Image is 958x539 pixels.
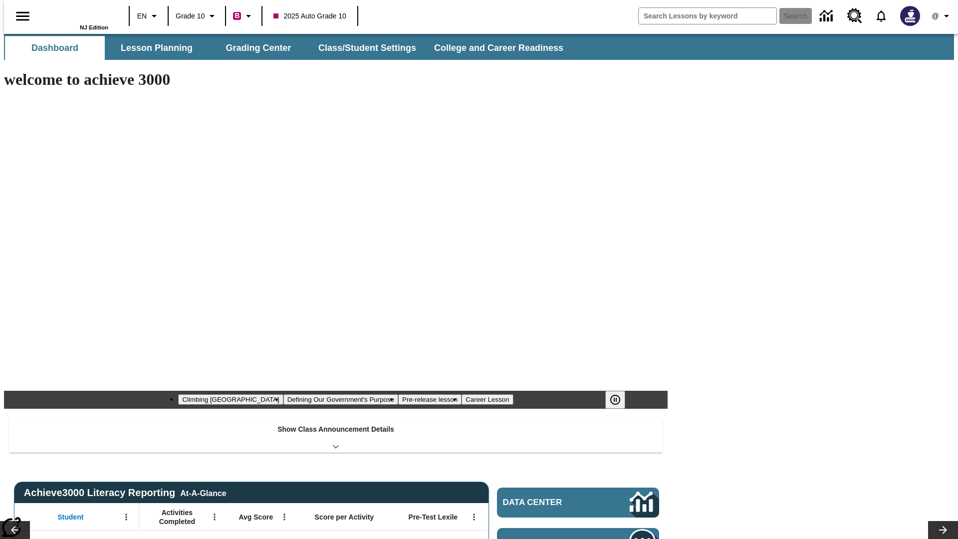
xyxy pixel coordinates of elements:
[209,36,308,60] button: Grading Center
[310,36,424,60] button: Class/Student Settings
[894,3,926,29] button: Select a new avatar
[605,391,625,409] button: Pause
[172,7,222,25] button: Grade: Grade 10, Select a grade
[5,36,105,60] button: Dashboard
[180,487,226,498] div: At-A-Glance
[932,11,939,21] span: @
[605,391,635,409] div: Pause
[137,11,147,21] span: EN
[8,1,37,31] button: Open side menu
[9,418,663,453] div: Show Class Announcement Details
[426,36,571,60] button: College and Career Readiness
[315,513,374,522] span: Score per Activity
[107,36,207,60] button: Lesson Planning
[273,11,346,21] span: 2025 Auto Grade 10
[80,24,108,30] span: NJ Edition
[178,394,283,405] button: Slide 1 Climbing Mount Tai
[900,6,920,26] img: Avatar
[467,510,481,525] button: Open Menu
[503,498,596,508] span: Data Center
[409,513,458,522] span: Pre-Test Lexile
[57,513,83,522] span: Student
[926,7,958,25] button: Profile/Settings
[928,521,958,539] button: Lesson carousel, Next
[639,8,776,24] input: search field
[229,7,258,25] button: Boost Class color is violet red. Change class color
[24,487,227,499] span: Achieve3000 Literacy Reporting
[43,3,108,30] div: Home
[283,394,398,405] button: Slide 2 Defining Our Government's Purpose
[4,36,572,60] div: SubNavbar
[497,488,659,518] a: Data Center
[43,4,108,24] a: Home
[398,394,462,405] button: Slide 3 Pre-release lesson
[277,510,292,525] button: Open Menu
[814,2,841,30] a: Data Center
[133,7,165,25] button: Language: EN, Select a language
[207,510,222,525] button: Open Menu
[235,9,239,22] span: B
[462,394,513,405] button: Slide 4 Career Lesson
[176,11,205,21] span: Grade 10
[144,508,210,526] span: Activities Completed
[4,34,954,60] div: SubNavbar
[277,424,394,435] p: Show Class Announcement Details
[868,3,894,29] a: Notifications
[119,510,134,525] button: Open Menu
[841,2,868,29] a: Resource Center, Will open in new tab
[4,70,668,89] h1: welcome to achieve 3000
[239,513,273,522] span: Avg Score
